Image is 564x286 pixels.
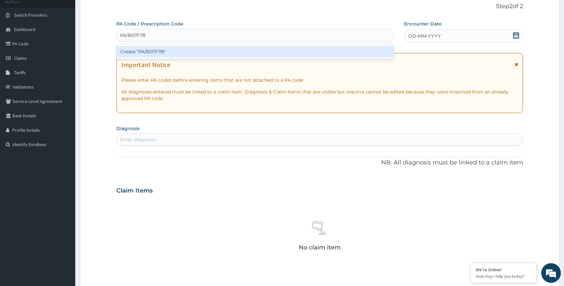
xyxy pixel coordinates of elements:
span: Claims [14,55,27,61]
div: Enter diagnosis [120,136,156,143]
label: Diagnosis [116,125,140,132]
p: Please enter PA codes before entering items that are not attached to a PA code [121,77,518,83]
label: PA Code / Prescription Code [116,21,183,27]
span: DD-MM-YYYY [408,33,441,39]
div: Minimize live chat window [107,3,123,19]
p: All diagnoses entered must be linked to a claim item. Diagnosis & Claim Items that are visible bu... [121,89,518,102]
img: d_794563401_company_1708531726252_794563401 [12,33,26,49]
p: Step 2 of 2 [116,3,523,10]
div: We're Online! [476,267,531,273]
span: Dashboard [14,26,35,32]
span: Switch Providers [14,12,47,18]
p: How may I help you today? [476,274,531,279]
h1: Important Notice [121,61,170,68]
label: Encounter Date [404,21,442,27]
textarea: Type your message and hit 'Enter' [3,178,125,201]
h3: Claim Items [116,187,153,194]
span: We're online! [38,82,90,148]
p: NB: All diagnosis must be linked to a claim item [116,159,523,167]
div: Chat with us now [34,37,110,45]
div: Create "PA/B07F78" [116,46,394,58]
p: No claim item [299,244,340,251]
span: Tariffs [14,70,26,76]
